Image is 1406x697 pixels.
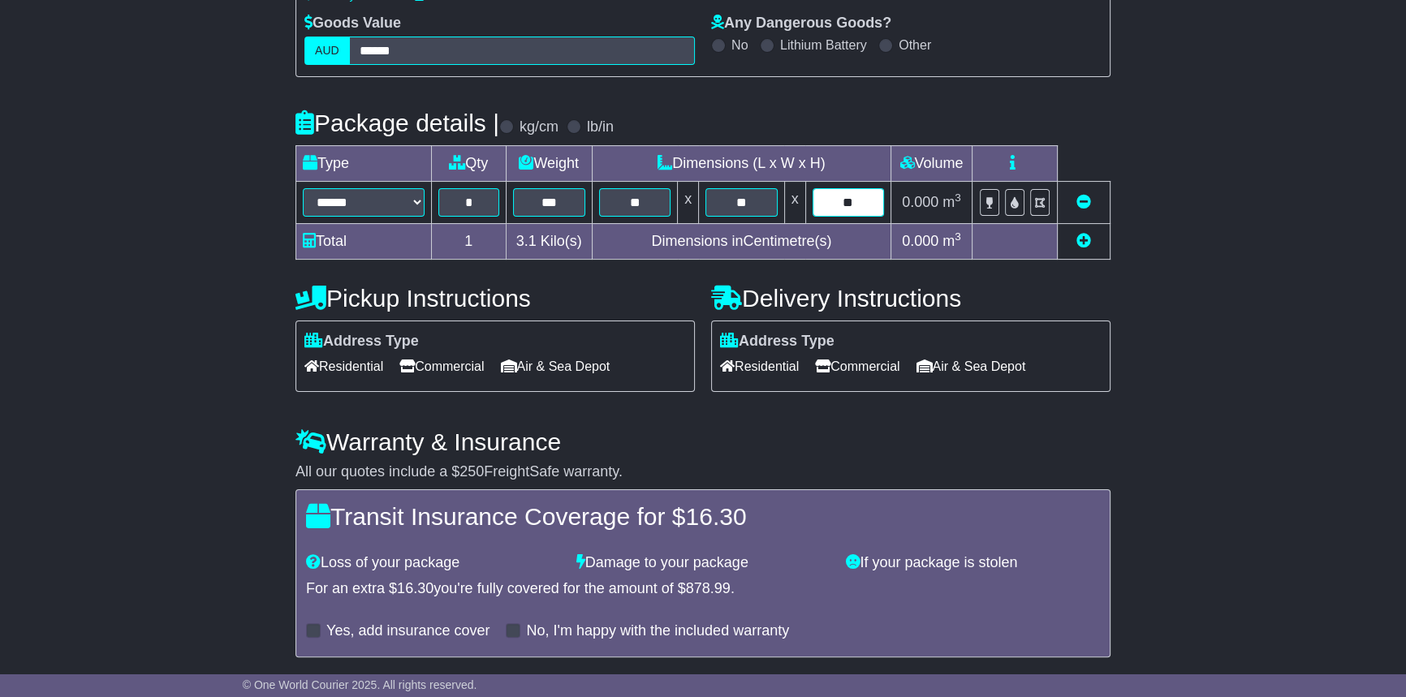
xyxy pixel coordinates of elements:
h4: Delivery Instructions [711,285,1111,312]
sup: 3 [955,191,961,204]
span: Residential [720,354,799,379]
span: 3.1 [516,233,537,249]
h4: Package details | [295,110,499,136]
div: For an extra $ you're fully covered for the amount of $ . [306,580,1100,598]
td: x [784,181,805,223]
a: Remove this item [1076,194,1091,210]
label: Address Type [304,333,419,351]
span: Air & Sea Depot [501,354,610,379]
h4: Warranty & Insurance [295,428,1111,455]
span: 878.99 [686,580,731,596]
label: No, I'm happy with the included warranty [526,622,789,640]
span: Commercial [815,354,899,379]
div: If your package is stolen [838,554,1108,572]
h4: Transit Insurance Coverage for $ [306,503,1100,530]
td: x [678,181,699,223]
h4: Pickup Instructions [295,285,695,312]
span: 16.30 [397,580,433,596]
td: Volume [891,145,972,181]
span: Air & Sea Depot [916,354,1026,379]
span: 0.000 [902,194,938,210]
div: Damage to your package [568,554,839,572]
label: Address Type [720,333,835,351]
label: Lithium Battery [780,37,867,53]
td: Dimensions (L x W x H) [592,145,891,181]
label: Goods Value [304,15,401,32]
td: Weight [506,145,592,181]
span: 250 [459,463,484,480]
a: Add new item [1076,233,1091,249]
span: Commercial [399,354,484,379]
label: kg/cm [520,118,559,136]
span: m [942,233,961,249]
span: © One World Courier 2025. All rights reserved. [243,678,477,691]
td: Total [296,223,432,259]
div: All our quotes include a $ FreightSafe warranty. [295,463,1111,481]
label: Any Dangerous Goods? [711,15,891,32]
td: Kilo(s) [506,223,592,259]
label: lb/in [587,118,614,136]
td: Dimensions in Centimetre(s) [592,223,891,259]
label: Other [899,37,931,53]
div: Loss of your package [298,554,568,572]
label: Yes, add insurance cover [326,622,490,640]
label: No [731,37,748,53]
td: Qty [432,145,507,181]
span: 16.30 [685,503,746,530]
label: AUD [304,37,350,65]
sup: 3 [955,230,961,243]
td: 1 [432,223,507,259]
span: Residential [304,354,383,379]
td: Type [296,145,432,181]
span: 0.000 [902,233,938,249]
span: m [942,194,961,210]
